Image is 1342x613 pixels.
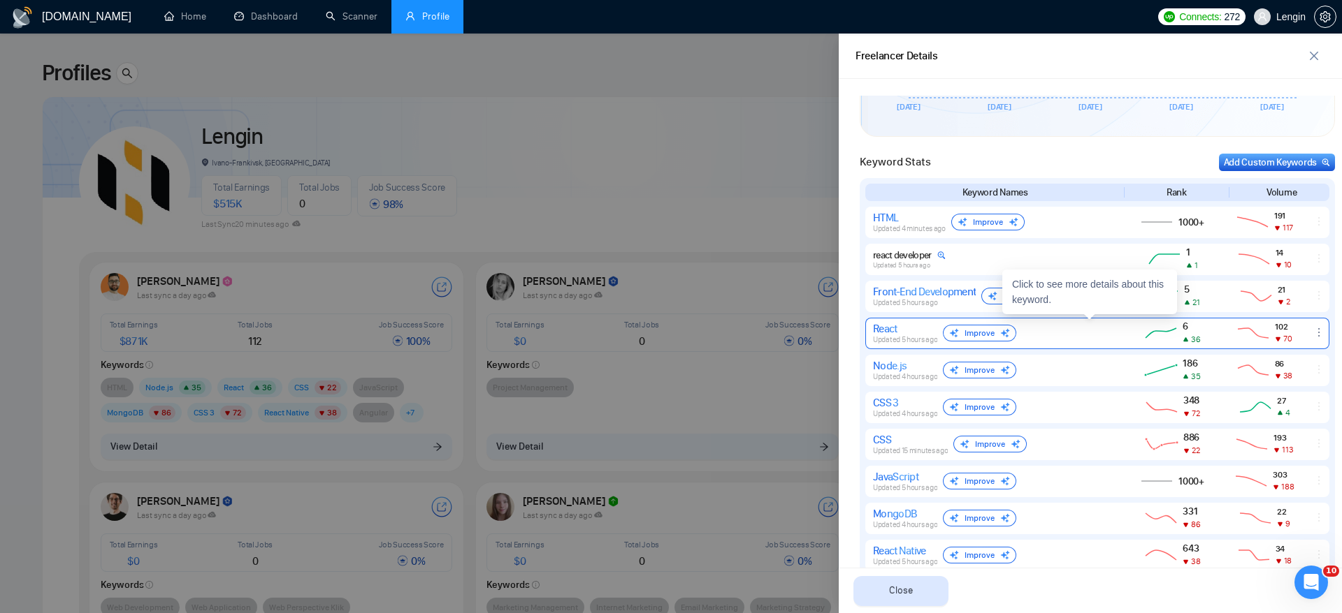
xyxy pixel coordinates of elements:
[1314,6,1336,28] button: setting
[1011,439,1020,449] img: sparkle
[889,583,913,598] span: Close
[1000,402,1010,412] img: sparkle
[422,10,449,22] span: Profile
[943,547,1016,563] div: Improve
[1219,154,1335,171] button: Add Custom Keywords
[1183,431,1199,443] span: 886
[1313,364,1325,375] span: ellipsis
[949,328,959,338] img: sparkle
[873,433,948,446] div: CSS
[1276,543,1292,554] span: 34
[1000,550,1010,560] img: sparkle
[1000,476,1010,486] img: sparkle
[234,10,298,22] a: dashboardDashboard
[949,402,959,412] img: sparkle
[873,261,930,269] span: Updated 5 hours ago
[1313,401,1325,412] span: ellipsis
[1314,11,1336,22] a: setting
[1191,334,1201,344] span: 36
[1313,475,1325,486] span: ellipsis
[1183,357,1200,369] span: 186
[1000,365,1010,375] img: sparkle
[873,409,937,418] span: Updated 4 hours ago
[953,436,1027,452] div: Improve
[988,291,997,301] img: sparkle
[873,285,976,298] div: Front-End Development
[1169,102,1193,112] tspan: [DATE]
[1274,432,1293,443] span: 193
[1191,371,1201,381] span: 35
[873,359,937,372] div: Node.js
[1195,260,1198,270] span: 1
[1129,185,1225,200] div: Rank
[1184,283,1199,295] span: 5
[1313,512,1325,523] span: ellipsis
[1315,11,1336,22] span: setting
[1313,438,1325,449] span: ellipsis
[943,510,1016,526] div: Improve
[873,544,937,557] div: React Native
[949,513,959,523] img: sparkle
[873,483,937,492] span: Updated 5 hours ago
[1183,320,1200,332] span: 6
[1313,549,1325,560] span: ellipsis
[873,249,946,261] div: react developer
[873,335,937,344] span: Updated 5 hours ago
[873,211,946,224] div: HTML
[1275,321,1292,332] span: 102
[1313,327,1325,338] span: ellipsis
[1186,246,1197,258] span: 1
[164,10,206,22] a: homeHome
[405,11,415,21] span: user
[873,372,937,381] span: Updated 4 hours ago
[1277,395,1290,406] span: 27
[1278,284,1290,295] span: 21
[949,476,959,486] img: sparkle
[1179,9,1221,24] span: Connects:
[943,362,1016,378] div: Improve
[873,396,937,409] div: CSS 3
[1313,216,1325,227] span: ellipsis
[873,298,937,307] span: Updated 5 hours ago
[1313,290,1325,301] span: ellipsis
[873,470,937,483] div: JavaScript
[1283,371,1292,381] span: 38
[1183,542,1200,554] span: 643
[897,102,921,112] tspan: [DATE]
[1000,328,1010,338] img: sparkle
[1285,408,1290,418] span: 4
[1192,445,1200,455] span: 22
[860,154,931,170] span: Keyword Stats
[1277,506,1290,517] span: 22
[1178,475,1204,487] span: 1000+
[873,446,948,455] span: Updated 15 minutes ago
[1283,334,1292,344] span: 70
[1276,247,1292,258] span: 14
[1286,297,1290,306] span: 2
[856,47,938,65] div: Freelancer Details
[1178,216,1204,228] span: 1000+
[326,10,377,22] a: searchScanner
[1260,102,1284,112] tspan: [DATE]
[1323,566,1339,577] span: 10
[1285,519,1290,529] span: 9
[1009,217,1018,227] img: sparkle
[1234,185,1329,200] div: Volume
[1191,519,1201,529] span: 86
[1224,155,1330,170] div: Add Custom Keywords
[1313,253,1325,264] span: ellipsis
[1283,223,1293,232] span: 117
[988,102,1011,112] tspan: [DATE]
[11,6,34,29] img: logo
[1191,556,1201,566] span: 38
[1275,358,1292,369] span: 86
[1000,513,1010,523] img: sparkle
[1304,50,1325,61] span: close
[853,576,948,606] button: Close
[1183,394,1199,406] span: 348
[873,520,937,529] span: Updated 4 hours ago
[1282,445,1293,455] span: 113
[949,550,959,560] img: sparkle
[1281,482,1294,492] span: 188
[943,473,1016,489] div: Improve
